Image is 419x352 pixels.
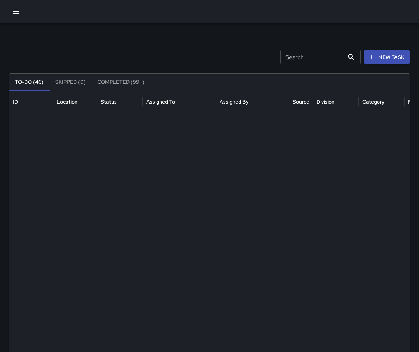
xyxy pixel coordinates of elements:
div: Division [317,98,334,105]
div: Category [362,98,384,105]
button: To-Do (46) [9,74,49,91]
div: ID [13,98,18,105]
div: Assigned To [146,98,175,105]
button: Completed (99+) [91,74,150,91]
div: Assigned By [220,98,248,105]
div: Location [57,98,78,105]
button: Skipped (0) [49,74,91,91]
button: New Task [364,50,410,64]
div: Status [101,98,117,105]
div: Source [293,98,309,105]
